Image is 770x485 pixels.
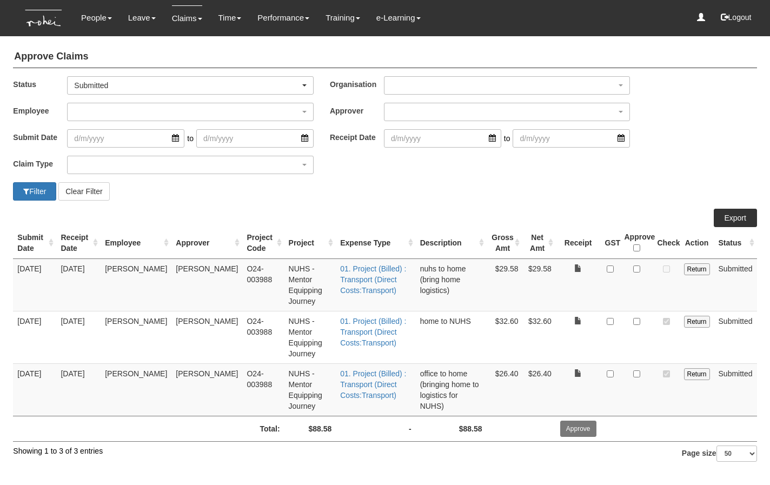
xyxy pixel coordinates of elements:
span: to [184,129,196,148]
td: $26.40 [487,363,523,416]
td: $32.60 [522,311,555,363]
div: Submitted [74,80,300,91]
td: $29.58 [522,258,555,311]
td: NUHS - Mentor Equipping Journey [284,363,336,416]
td: Submitted [714,258,757,311]
th: Action [680,227,714,259]
input: d/m/yyyy [513,129,630,148]
td: NUHS - Mentor Equipping Journey [284,258,336,311]
td: O24-003988 [242,311,284,363]
th: Submit Date : activate to sort column ascending [13,227,56,259]
a: Training [326,5,360,30]
td: O24-003988 [242,363,284,416]
a: Time [218,5,242,30]
th: Net Amt : activate to sort column ascending [522,227,555,259]
th: Gross Amt : activate to sort column ascending [487,227,523,259]
td: $32.60 [487,311,523,363]
label: Employee [13,103,67,118]
input: d/m/yyyy [67,129,184,148]
td: Submitted [714,363,757,416]
button: Logout [713,4,759,30]
input: Return [684,316,710,328]
a: 01. Project (Billed) : Transport (Direct Costs:Transport) [340,369,406,400]
th: Approve [620,227,653,259]
td: $88.58 [416,416,487,441]
td: [PERSON_NAME] [101,363,171,416]
td: [PERSON_NAME] [171,363,242,416]
a: e-Learning [376,5,421,30]
label: Claim Type [13,156,67,171]
td: [PERSON_NAME] [171,258,242,311]
a: People [81,5,112,30]
th: GST [601,227,620,259]
td: [PERSON_NAME] [171,311,242,363]
td: Submitted [714,311,757,363]
th: Expense Type : activate to sort column ascending [336,227,415,259]
a: 01. Project (Billed) : Transport (Direct Costs:Transport) [340,264,406,295]
input: d/m/yyyy [384,129,501,148]
a: Claims [172,5,202,31]
th: Description : activate to sort column ascending [416,227,487,259]
label: Status [13,76,67,92]
input: d/m/yyyy [196,129,314,148]
h4: Approve Claims [13,46,756,68]
th: Project : activate to sort column ascending [284,227,336,259]
th: Receipt Date : activate to sort column ascending [56,227,101,259]
th: Status : activate to sort column ascending [714,227,757,259]
td: [DATE] [13,363,56,416]
td: [PERSON_NAME] [101,258,171,311]
td: office to home (bringing home to logistics for NUHS) [416,363,487,416]
td: [DATE] [56,311,101,363]
button: Filter [13,182,56,201]
td: O24-003988 [242,258,284,311]
a: 01. Project (Billed) : Transport (Direct Costs:Transport) [340,317,406,347]
td: $29.58 [487,258,523,311]
label: Receipt Date [330,129,384,145]
td: home to NUHS [416,311,487,363]
td: [DATE] [56,258,101,311]
button: Clear Filter [58,182,109,201]
label: Approver [330,103,384,118]
select: Page size [716,446,757,462]
label: Organisation [330,76,384,92]
th: Receipt [556,227,601,259]
a: Performance [257,5,309,30]
td: [DATE] [56,363,101,416]
td: [DATE] [13,311,56,363]
td: [DATE] [13,258,56,311]
input: Return [684,368,710,380]
a: Export [714,209,757,227]
th: Employee : activate to sort column ascending [101,227,171,259]
button: Submitted [67,76,314,95]
span: to [501,129,513,148]
th: Approver : activate to sort column ascending [171,227,242,259]
td: NUHS - Mentor Equipping Journey [284,311,336,363]
td: [PERSON_NAME] [101,311,171,363]
th: Check [653,227,680,259]
td: nuhs to home (bring home logistics) [416,258,487,311]
input: Return [684,263,710,275]
td: $88.58 [284,416,336,441]
td: - [336,416,415,441]
label: Submit Date [13,129,67,145]
td: Total: [101,416,284,441]
label: Page size [682,446,757,462]
td: $26.40 [522,363,555,416]
a: Leave [128,5,156,30]
input: Approve [560,421,596,437]
th: Project Code : activate to sort column ascending [242,227,284,259]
